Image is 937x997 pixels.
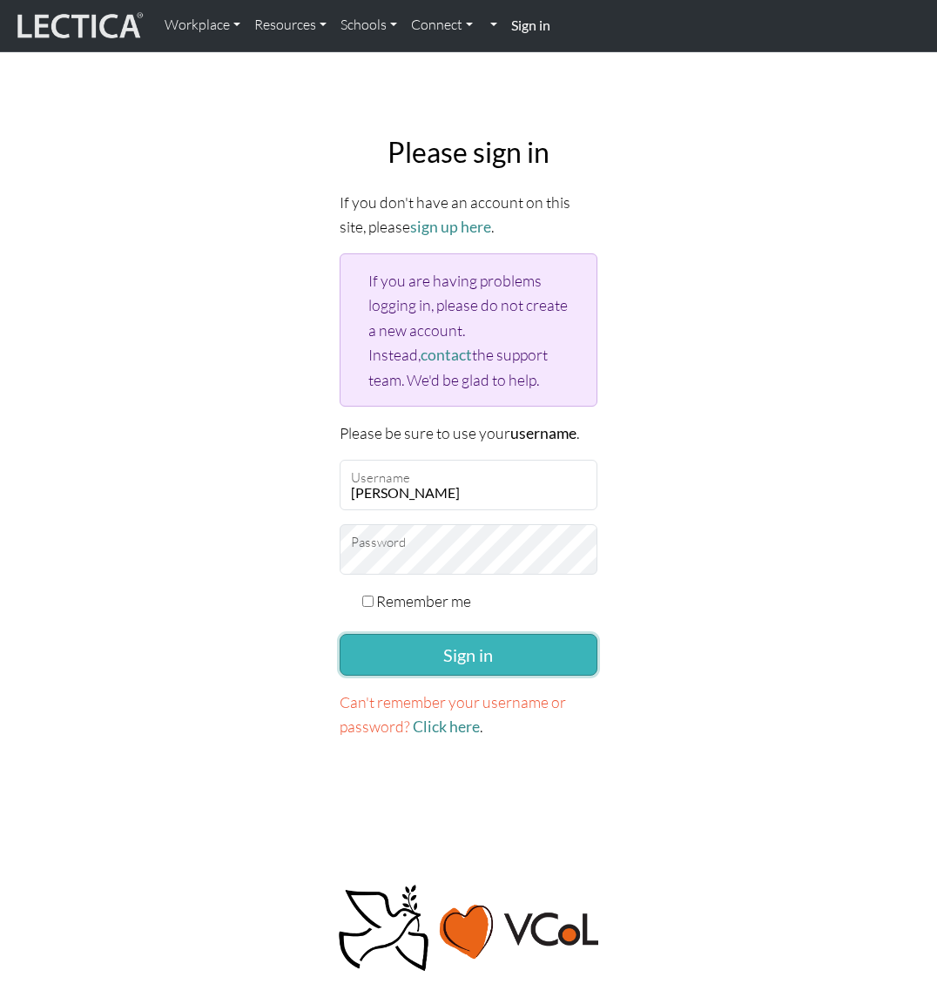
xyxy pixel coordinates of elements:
[340,460,597,510] input: Username
[511,17,550,33] strong: Sign in
[13,10,144,43] img: lecticalive
[340,634,597,676] button: Sign in
[421,346,472,364] a: contact
[413,717,480,736] a: Click here
[340,190,597,239] p: If you don't have an account on this site, please .
[158,7,247,44] a: Workplace
[376,589,471,613] label: Remember me
[334,7,404,44] a: Schools
[334,883,603,974] img: Peace, love, VCoL
[340,692,566,736] span: Can't remember your username or password?
[504,7,557,44] a: Sign in
[340,690,597,739] p: .
[510,424,576,442] strong: username
[340,421,597,446] p: Please be sure to use your .
[340,136,597,169] h2: Please sign in
[404,7,480,44] a: Connect
[410,218,491,236] a: sign up here
[247,7,334,44] a: Resources
[340,253,597,407] div: If you are having problems logging in, please do not create a new account. Instead, the support t...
